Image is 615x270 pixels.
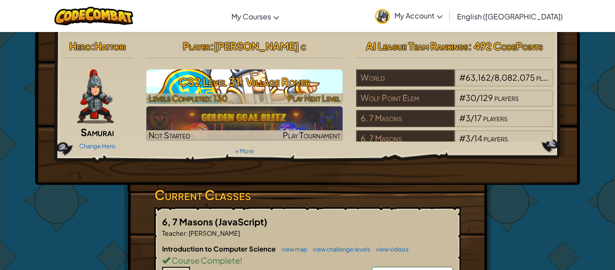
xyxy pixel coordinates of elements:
[494,72,535,82] span: 8,082,075
[371,2,447,30] a: My Account
[366,40,468,52] span: AI League Team Rankings
[466,113,470,123] span: 3
[452,4,567,28] a: English ([GEOGRAPHIC_DATA])
[183,40,210,52] span: Player
[91,40,95,52] span: :
[459,92,466,103] span: #
[146,106,343,141] a: Not StartedPlay Tournament
[371,246,409,253] a: view videos
[484,133,508,143] span: players
[235,147,254,155] a: + More
[95,40,126,52] span: Hattori
[146,69,343,104] img: CS2 Level 31: Village Rover
[457,12,563,21] span: English ([GEOGRAPHIC_DATA])
[394,11,443,20] span: My Account
[474,113,482,123] span: 17
[77,69,114,124] img: samurai.pose.png
[188,229,240,237] span: [PERSON_NAME]
[149,130,190,140] span: Not Started
[356,98,553,109] a: Wolf Point Elem#30/129players
[356,110,454,127] div: 6, 7 Masons
[146,106,343,141] img: Golden Goal
[154,185,461,205] h3: Current Classes
[81,126,114,138] span: Samurai
[54,7,133,25] img: CodeCombat logo
[170,255,240,265] span: Course Complete
[356,69,454,87] div: World
[474,133,482,143] span: 14
[466,133,470,143] span: 3
[356,119,553,129] a: 6, 7 Masons#3/17players
[231,12,271,21] span: My Courses
[375,9,390,24] img: avatar
[240,255,242,265] span: !
[214,40,306,52] span: [PERSON_NAME] c
[356,90,454,107] div: Wolf Point Elem
[470,113,474,123] span: /
[79,142,116,150] a: Change Hero
[69,40,91,52] span: Hero
[210,40,214,52] span: :
[459,133,466,143] span: #
[149,93,227,103] span: Levels Completed: 130
[536,72,561,82] span: players
[146,72,343,92] h3: CS2 Level 31: Village Rover
[277,246,307,253] a: view map
[459,72,466,82] span: #
[146,69,343,104] a: Play Next Level
[476,92,480,103] span: /
[283,130,340,140] span: Play Tournament
[162,244,277,253] span: Introduction to Computer Science
[186,229,188,237] span: :
[480,92,493,103] span: 129
[227,4,284,28] a: My Courses
[468,40,543,52] span: : 492 CodePoints
[162,229,186,237] span: Teacher
[459,113,466,123] span: #
[356,139,553,149] a: 6, 7 Masons#3/14players
[466,72,491,82] span: 63,162
[215,216,267,227] span: (JavaScript)
[494,92,519,103] span: players
[466,92,476,103] span: 30
[483,113,507,123] span: players
[308,246,371,253] a: view challenge levels
[491,72,494,82] span: /
[288,93,340,103] span: Play Next Level
[470,133,474,143] span: /
[356,130,454,147] div: 6, 7 Masons
[356,78,553,88] a: World#63,162/8,082,075players
[162,216,215,227] span: 6, 7 Masons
